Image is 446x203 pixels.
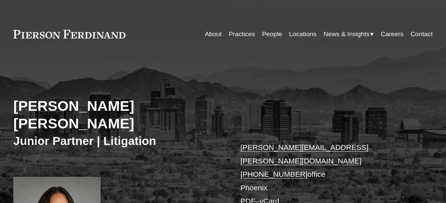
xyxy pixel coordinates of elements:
[323,28,374,40] a: folder dropdown
[240,170,308,178] a: [PHONE_NUMBER]
[289,28,316,40] a: Locations
[410,28,432,40] a: Contact
[381,28,403,40] a: Careers
[262,28,282,40] a: People
[240,143,368,165] a: [PERSON_NAME][EMAIL_ADDRESS][PERSON_NAME][DOMAIN_NAME]
[13,97,223,132] h2: [PERSON_NAME] [PERSON_NAME]
[13,134,223,148] h3: Junior Partner | Litigation
[229,28,255,40] a: Practices
[323,29,369,40] span: News & Insights
[205,28,222,40] a: About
